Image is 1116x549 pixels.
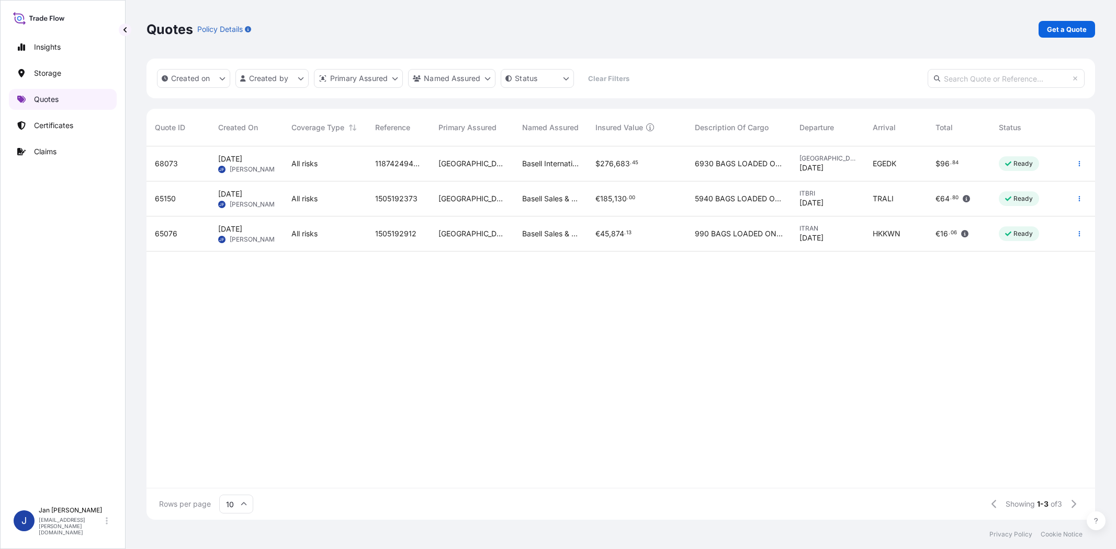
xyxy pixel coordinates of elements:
[873,228,900,239] span: HKKWN
[155,158,178,169] span: 68073
[1047,24,1087,35] p: Get a Quote
[155,228,177,239] span: 65076
[579,70,638,87] button: Clear Filters
[588,73,629,84] p: Clear Filters
[595,195,600,202] span: €
[600,195,612,202] span: 185
[629,196,635,200] span: 00
[155,193,176,204] span: 65150
[612,195,614,202] span: ,
[34,42,61,52] p: Insights
[155,122,185,133] span: Quote ID
[146,21,193,38] p: Quotes
[1037,499,1049,509] span: 1-3
[34,68,61,78] p: Storage
[595,160,600,167] span: $
[873,193,894,204] span: TRALI
[595,230,600,237] span: €
[9,37,117,58] a: Insights
[9,115,117,136] a: Certificates
[438,228,505,239] span: [GEOGRAPHIC_DATA]
[515,73,537,84] p: Status
[9,141,117,162] a: Claims
[695,228,783,239] span: 990 BAGS LOADED ONTO 18 PALLETS LOADED INTO 1 40' CONTAINER(S) CLYRELL EC340Q
[799,122,834,133] span: Departure
[695,122,769,133] span: Description Of Cargo
[424,73,480,84] p: Named Assured
[9,63,117,84] a: Storage
[799,189,856,198] span: ITBRI
[873,122,896,133] span: Arrival
[438,193,505,204] span: [GEOGRAPHIC_DATA]
[291,158,318,169] span: All risks
[928,69,1085,88] input: Search Quote or Reference...
[249,73,289,84] p: Created by
[39,517,104,535] p: [EMAIL_ADDRESS][PERSON_NAME][DOMAIN_NAME]
[375,158,422,169] span: 1187424940 5013112508 5013113957
[291,228,318,239] span: All risks
[799,163,824,173] span: [DATE]
[375,228,416,239] span: 1505192912
[197,24,243,35] p: Policy Details
[624,231,626,235] span: .
[438,158,505,169] span: [GEOGRAPHIC_DATA]
[630,161,632,165] span: .
[940,230,948,237] span: 16
[949,231,950,235] span: .
[611,230,624,237] span: 874
[873,158,896,169] span: EGEDK
[600,230,609,237] span: 45
[230,235,280,244] span: [PERSON_NAME]
[626,231,632,235] span: 13
[935,195,940,202] span: €
[999,122,1021,133] span: Status
[21,516,27,526] span: J
[522,228,579,239] span: Basell Sales & Marketing Company B.V.
[1013,195,1033,203] p: Ready
[799,154,856,163] span: [GEOGRAPHIC_DATA]
[522,122,579,133] span: Named Assured
[940,160,950,167] span: 96
[346,121,359,134] button: Sort
[1013,230,1033,238] p: Ready
[330,73,388,84] p: Primary Assured
[989,530,1032,539] a: Privacy Policy
[235,69,309,88] button: createdBy Filter options
[799,233,824,243] span: [DATE]
[609,230,611,237] span: ,
[522,158,579,169] span: Basell International Trading FZE
[695,193,783,204] span: 5940 BAGS LOADED ONTO 108 PALLETS LOADED INTO 6 40' CONTAINER(S) ADSTIF HA622H
[935,160,940,167] span: $
[1006,499,1035,509] span: Showing
[230,165,280,174] span: [PERSON_NAME]
[159,499,211,509] span: Rows per page
[314,69,403,88] button: distributor Filter options
[291,122,344,133] span: Coverage Type
[39,506,104,514] p: Jan [PERSON_NAME]
[218,224,242,234] span: [DATE]
[218,154,242,164] span: [DATE]
[522,193,579,204] span: Basell Sales & Marketing Company B.V.
[34,120,73,131] p: Certificates
[501,69,574,88] button: certificateStatus Filter options
[614,160,616,167] span: ,
[940,195,950,202] span: 64
[1041,530,1083,539] p: Cookie Notice
[34,94,59,105] p: Quotes
[438,122,497,133] span: Primary Assured
[799,198,824,208] span: [DATE]
[799,224,856,233] span: ITRAN
[627,196,628,200] span: .
[600,160,614,167] span: 276
[9,89,117,110] a: Quotes
[291,193,318,204] span: All risks
[375,122,410,133] span: Reference
[632,161,638,165] span: 45
[34,146,57,157] p: Claims
[595,122,643,133] span: Insured Value
[157,69,230,88] button: createdOn Filter options
[219,199,224,210] span: JF
[935,122,953,133] span: Total
[230,200,280,209] span: [PERSON_NAME]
